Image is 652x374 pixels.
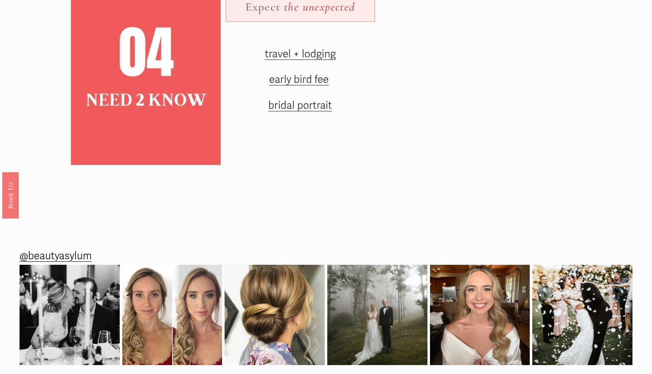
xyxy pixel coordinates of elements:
a: bridal portrait [268,99,332,112]
a: @beautyasylum [20,247,92,266]
img: Rehearsal dinner vibes from Raleigh, NC. We added a subtle braid at the top before we created her... [20,265,120,365]
a: travel + lodging [265,48,336,60]
a: Book Us [2,172,19,218]
img: It&rsquo;s been a while since we&rsquo;ve shared a before and after! Subtle makeup &amp; romantic... [122,265,222,365]
img: Picture perfect 💫 @beautyasylum_charlotte @apryl_naylor_makeup #beautyasylum_apryl @uptownfunkyou... [327,265,427,365]
a: early bird fee [269,73,329,86]
img: Going into the wedding weekend with some bridal inspo for ya! 💫 @beautyasylum_charlotte #beautyas... [430,265,530,365]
